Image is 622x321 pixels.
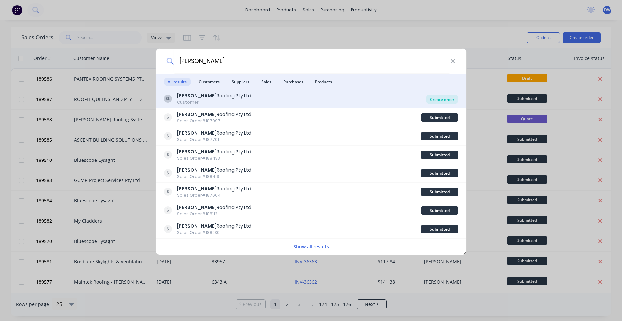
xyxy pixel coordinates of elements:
div: Submitted [421,151,458,159]
span: Suppliers [228,78,253,86]
div: Sales Order #188112 [177,211,251,217]
b: [PERSON_NAME] [177,223,217,229]
input: Start typing a customer or supplier name to create a new order... [174,49,450,74]
b: [PERSON_NAME] [177,148,217,155]
div: Roofing Pty Ltd [177,130,251,137]
div: Roofing Pty Ltd [177,148,251,155]
div: Sales Order #188419 [177,174,251,180]
span: Purchases [279,78,307,86]
span: Sales [257,78,275,86]
div: Submitted [421,169,458,177]
div: Roofing Pty Ltd [177,92,251,99]
div: Create order [426,95,458,104]
b: [PERSON_NAME] [177,130,217,136]
button: Show all results [291,243,331,250]
div: SL [164,95,172,103]
div: Roofing Pty Ltd [177,111,251,118]
div: Roofing Pty Ltd [177,204,251,211]
span: Products [311,78,336,86]
div: Roofing Pty Ltd [177,185,251,192]
div: Submitted [421,132,458,140]
b: [PERSON_NAME] [177,204,217,211]
div: Customer [177,99,251,105]
div: Submitted [421,206,458,215]
span: Customers [195,78,224,86]
b: [PERSON_NAME] [177,92,217,99]
div: Submitted [421,113,458,122]
div: Submitted [421,188,458,196]
div: Roofing Pty Ltd [177,223,251,230]
div: Sales Order #187097 [177,118,251,124]
b: [PERSON_NAME] [177,111,217,118]
div: Sales Order #187664 [177,192,251,198]
div: Sales Order #188433 [177,155,251,161]
div: Sales Order #187701 [177,137,251,143]
div: Roofing Pty Ltd [177,167,251,174]
span: All results [164,78,191,86]
b: [PERSON_NAME] [177,185,217,192]
b: [PERSON_NAME] [177,167,217,173]
div: Submitted [421,225,458,233]
div: Sales Order #188230 [177,230,251,236]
